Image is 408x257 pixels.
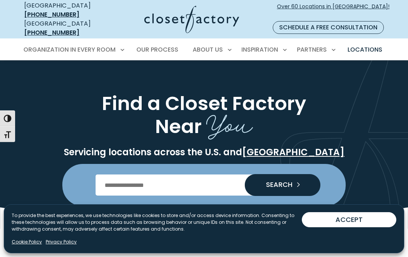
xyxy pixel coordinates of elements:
[277,3,389,18] span: Over 60 Locations in [GEOGRAPHIC_DATA]!
[24,10,79,19] a: [PHONE_NUMBER]
[24,1,107,19] div: [GEOGRAPHIC_DATA]
[241,45,278,54] span: Inspiration
[155,113,202,140] span: Near
[302,212,396,227] button: ACCEPT
[193,45,223,54] span: About Us
[29,147,379,158] p: Servicing locations across the U.S. and
[23,45,116,54] span: Organization in Every Room
[242,146,345,158] a: [GEOGRAPHIC_DATA]
[348,45,382,54] span: Locations
[260,181,292,188] span: SEARCH
[273,21,384,34] a: Schedule a Free Consultation
[144,6,239,33] img: Closet Factory Logo
[206,102,253,142] span: You
[12,239,42,245] a: Cookie Policy
[245,174,320,196] button: Search our Nationwide Locations
[24,28,79,37] a: [PHONE_NUMBER]
[96,174,313,196] input: Enter Postal Code
[136,45,178,54] span: Our Process
[12,212,302,233] p: To provide the best experiences, we use technologies like cookies to store and/or access device i...
[102,90,306,117] span: Find a Closet Factory
[297,45,327,54] span: Partners
[18,39,390,60] nav: Primary Menu
[24,19,107,37] div: [GEOGRAPHIC_DATA]
[46,239,77,245] a: Privacy Policy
